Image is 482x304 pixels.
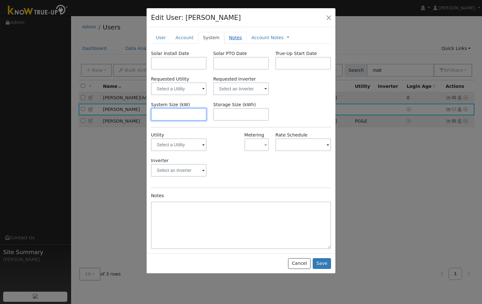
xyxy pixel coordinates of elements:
[171,32,198,44] a: Account
[213,101,256,108] label: Storage Size (kWh)
[213,82,269,95] input: Select an Inverter
[224,32,247,44] a: Notes
[275,132,307,138] label: Rate Schedule
[151,76,207,82] label: Requested Utility
[275,50,317,57] label: True-Up Start Date
[288,258,310,269] button: Cancel
[151,13,241,23] h4: Edit User: [PERSON_NAME]
[213,50,247,57] label: Solar PTO Date
[213,76,269,82] label: Requested Inverter
[151,82,207,95] input: Select a Utility
[251,34,284,41] a: Account Notes
[244,132,264,138] label: Metering
[151,101,190,108] label: System Size (kW)
[151,132,164,138] label: Utility
[313,258,331,269] button: Save
[151,192,164,199] label: Notes
[151,32,171,44] a: User
[198,32,224,44] a: System
[151,157,169,164] label: Inverter
[151,164,207,177] input: Select an Inverter
[151,138,207,151] input: Select a Utility
[151,50,189,57] label: Solar Install Date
